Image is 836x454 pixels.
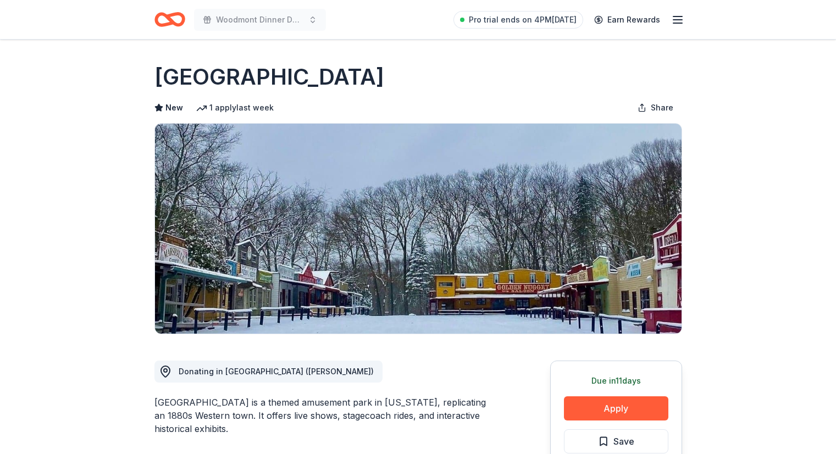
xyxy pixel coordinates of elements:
span: Woodmont Dinner Dance and Tricky Tray [216,13,304,26]
div: [GEOGRAPHIC_DATA] is a themed amusement park in [US_STATE], replicating an 1880s Western town. It... [154,396,497,435]
span: Share [651,101,673,114]
span: Pro trial ends on 4PM[DATE] [469,13,577,26]
div: Due in 11 days [564,374,668,387]
span: New [165,101,183,114]
a: Home [154,7,185,32]
a: Pro trial ends on 4PM[DATE] [453,11,583,29]
a: Earn Rewards [588,10,667,30]
h1: [GEOGRAPHIC_DATA] [154,62,384,92]
button: Share [629,97,682,119]
button: Woodmont Dinner Dance and Tricky Tray [194,9,326,31]
div: 1 apply last week [196,101,274,114]
img: Image for Wild West City [155,124,682,334]
span: Save [613,434,634,449]
button: Apply [564,396,668,420]
span: Donating in [GEOGRAPHIC_DATA] ([PERSON_NAME]) [179,367,374,376]
button: Save [564,429,668,453]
